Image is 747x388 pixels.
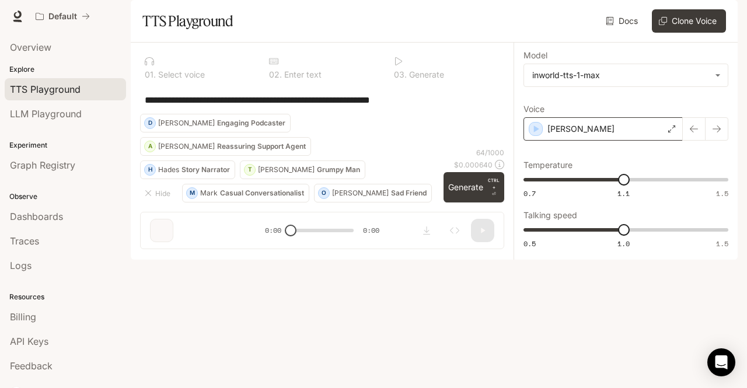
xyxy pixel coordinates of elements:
[187,184,197,202] div: M
[217,120,285,127] p: Engaging Podcaster
[617,188,630,198] span: 1.1
[145,137,155,156] div: A
[145,114,155,132] div: D
[314,184,432,202] button: O[PERSON_NAME]Sad Friend
[332,190,389,197] p: [PERSON_NAME]
[158,120,215,127] p: [PERSON_NAME]
[523,161,573,169] p: Temperature
[523,188,536,198] span: 0.7
[158,166,179,173] p: Hades
[220,190,304,197] p: Casual Conversationalist
[140,137,311,156] button: A[PERSON_NAME]Reassuring Support Agent
[156,71,205,79] p: Select voice
[30,5,95,28] button: All workspaces
[547,123,615,135] p: [PERSON_NAME]
[716,188,728,198] span: 1.5
[240,160,365,179] button: T[PERSON_NAME]Grumpy Man
[317,166,360,173] p: Grumpy Man
[140,114,291,132] button: D[PERSON_NAME]Engaging Podcaster
[391,190,427,197] p: Sad Friend
[707,348,735,376] div: Open Intercom Messenger
[181,166,230,173] p: Story Narrator
[245,160,255,179] div: T
[523,105,544,113] p: Voice
[182,184,309,202] button: MMarkCasual Conversationalist
[140,160,235,179] button: HHadesStory Narrator
[617,239,630,249] span: 1.0
[142,9,233,33] h1: TTS Playground
[652,9,726,33] button: Clone Voice
[48,12,77,22] p: Default
[200,190,218,197] p: Mark
[258,166,315,173] p: [PERSON_NAME]
[523,239,536,249] span: 0.5
[145,71,156,79] p: 0 1 .
[319,184,329,202] div: O
[282,71,322,79] p: Enter text
[145,160,155,179] div: H
[476,148,504,158] p: 64 / 1000
[140,184,177,202] button: Hide
[407,71,444,79] p: Generate
[444,172,504,202] button: GenerateCTRL +⏎
[523,51,547,60] p: Model
[488,177,500,191] p: CTRL +
[488,177,500,198] p: ⏎
[217,143,306,150] p: Reassuring Support Agent
[603,9,643,33] a: Docs
[532,69,709,81] div: inworld-tts-1-max
[523,211,577,219] p: Talking speed
[269,71,282,79] p: 0 2 .
[716,239,728,249] span: 1.5
[394,71,407,79] p: 0 3 .
[524,64,728,86] div: inworld-tts-1-max
[158,143,215,150] p: [PERSON_NAME]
